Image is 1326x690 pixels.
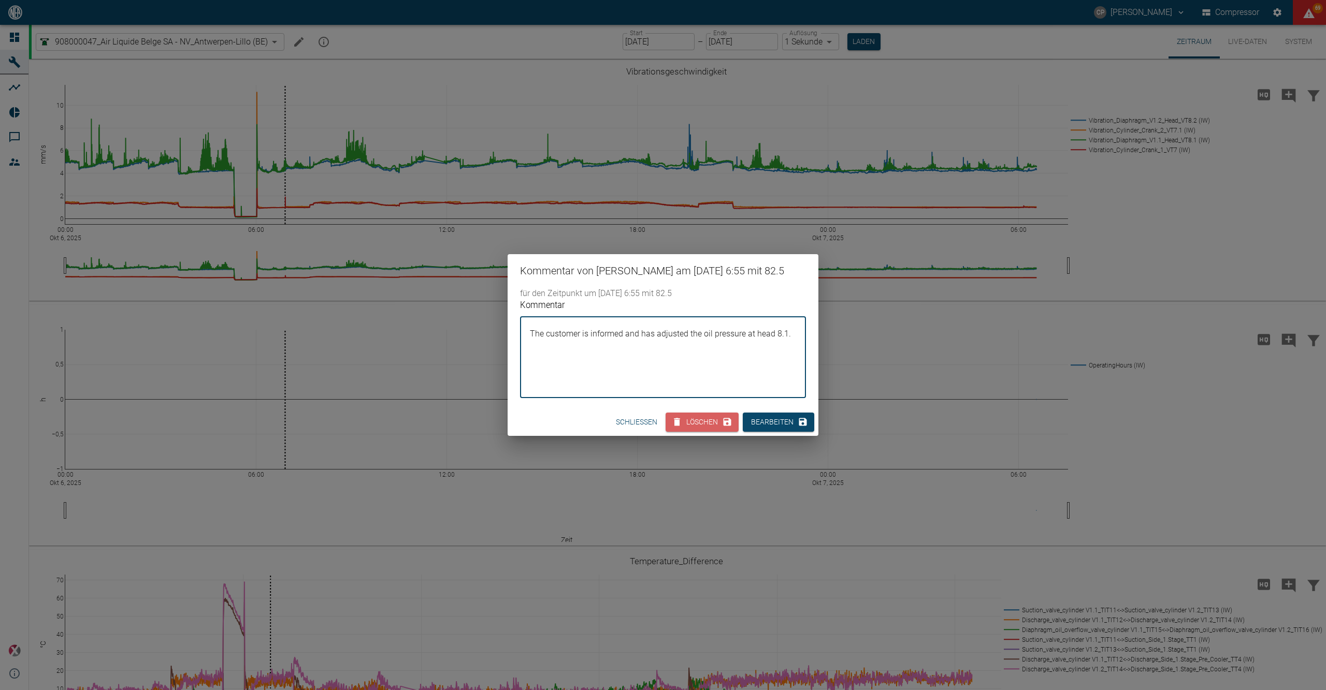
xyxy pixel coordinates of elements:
[666,413,739,432] button: löschen
[612,413,661,432] button: Schließen
[520,287,806,300] p: für den Zeitpunkt um [DATE] 6:55 mit 82.5
[743,413,814,432] button: Bearbeiten
[508,254,818,287] h2: Kommentar von [PERSON_NAME] am [DATE] 6:55 mit 82.5
[520,299,734,312] label: Kommentar
[527,325,799,390] textarea: The customer is informed and has adjusted the oil pressure at head 8.1.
